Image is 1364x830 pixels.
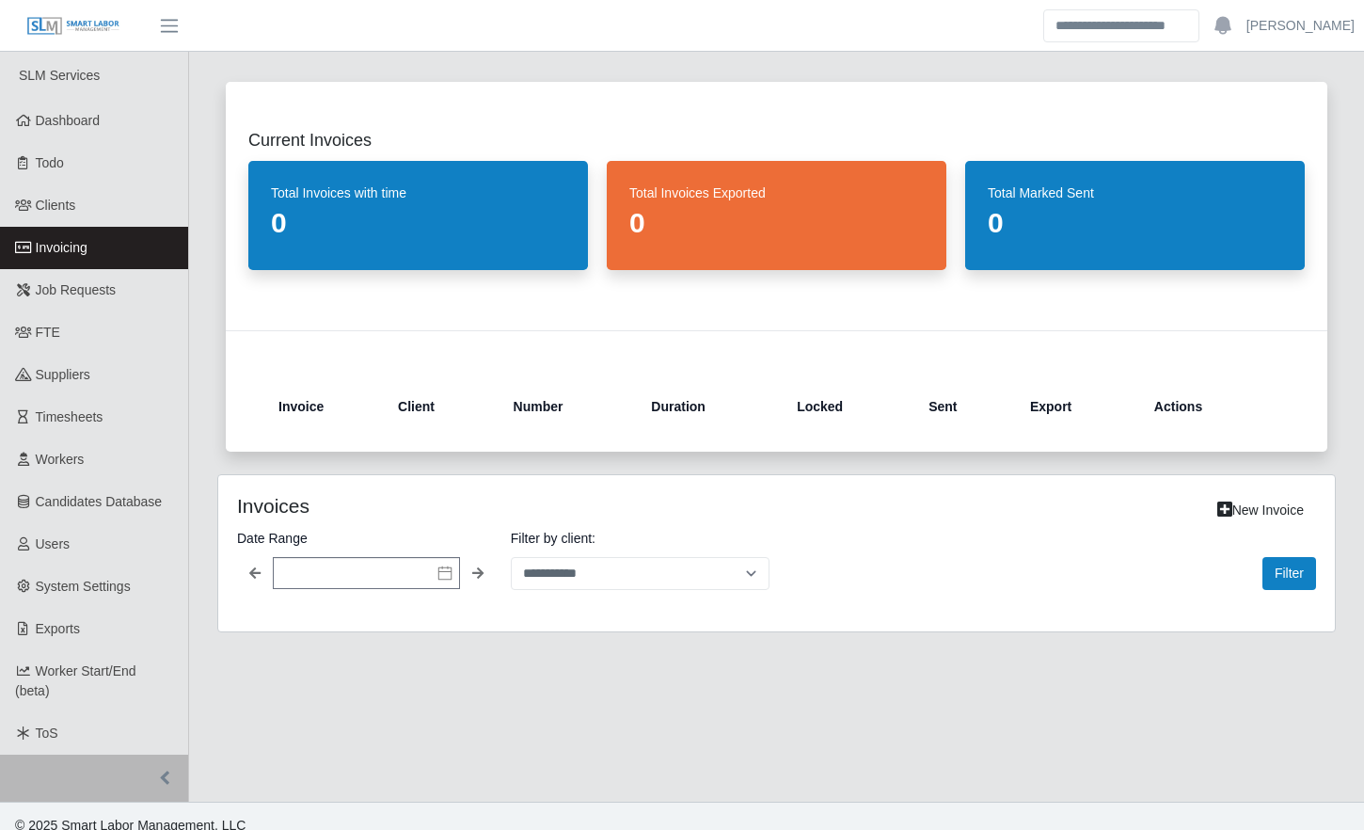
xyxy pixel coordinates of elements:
dt: Total Invoices Exported [629,184,924,202]
label: Date Range [237,527,496,550]
span: Clients [36,198,76,213]
span: Worker Start/End (beta) [15,663,136,698]
img: SLM Logo [26,16,120,37]
input: Search [1043,9,1199,42]
a: New Invoice [1205,494,1316,527]
dd: 0 [271,206,565,240]
span: FTE [36,325,60,340]
span: Candidates Database [36,494,163,509]
h2: Current Invoices [248,127,1305,153]
span: Invoicing [36,240,87,255]
span: Suppliers [36,367,90,382]
dd: 0 [988,206,1282,240]
span: System Settings [36,579,131,594]
label: Filter by client: [511,527,769,550]
a: [PERSON_NAME] [1246,16,1355,36]
th: Locked [782,384,913,429]
span: SLM Services [19,68,100,83]
span: Dashboard [36,113,101,128]
button: Filter [1262,557,1316,590]
span: Timesheets [36,409,103,424]
span: Todo [36,155,64,170]
span: Users [36,536,71,551]
th: Actions [1139,384,1275,429]
th: Number [499,384,637,429]
span: Workers [36,452,85,467]
dd: 0 [629,206,924,240]
dt: Total Invoices with time [271,184,565,202]
span: Exports [36,621,80,636]
span: Job Requests [36,282,117,297]
span: ToS [36,726,58,741]
th: Sent [913,384,1015,429]
h4: Invoices [237,494,670,518]
th: Invoice [278,384,383,429]
th: Export [1015,384,1139,429]
th: Client [383,384,499,429]
th: Duration [636,384,782,429]
dt: Total Marked Sent [988,184,1282,202]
